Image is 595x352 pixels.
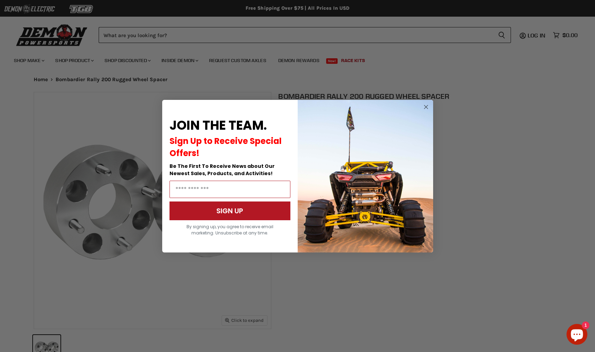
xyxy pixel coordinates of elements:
span: JOIN THE TEAM. [170,117,267,134]
span: Sign Up to Receive Special Offers! [170,135,282,159]
span: Be The First To Receive News about Our Newest Sales, Products, and Activities! [170,163,275,177]
button: SIGN UP [170,201,290,220]
input: Email Address [170,181,290,198]
button: Close dialog [422,103,430,111]
span: By signing up, you agree to receive email marketing. Unsubscribe at any time. [187,224,273,236]
img: a9095488-b6e7-41ba-879d-588abfab540b.jpeg [298,100,433,252]
inbox-online-store-chat: Shopify online store chat [564,324,589,346]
